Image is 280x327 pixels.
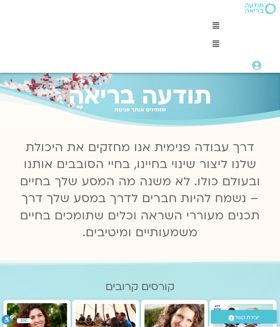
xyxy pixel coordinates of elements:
[3,281,277,293] h2: קורסים קרובים
[16,139,264,241] p: דרך עבודה פנימית אנו מחזקים את היכולת שלנו ליצור שינוי בחיינו, בחיי הסובבים אותנו ובעולם כולו. לא...
[234,313,259,322] span: יצירת קשר
[211,310,277,324] a: יצירת קשר
[245,3,276,14] img: תודעה בריאה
